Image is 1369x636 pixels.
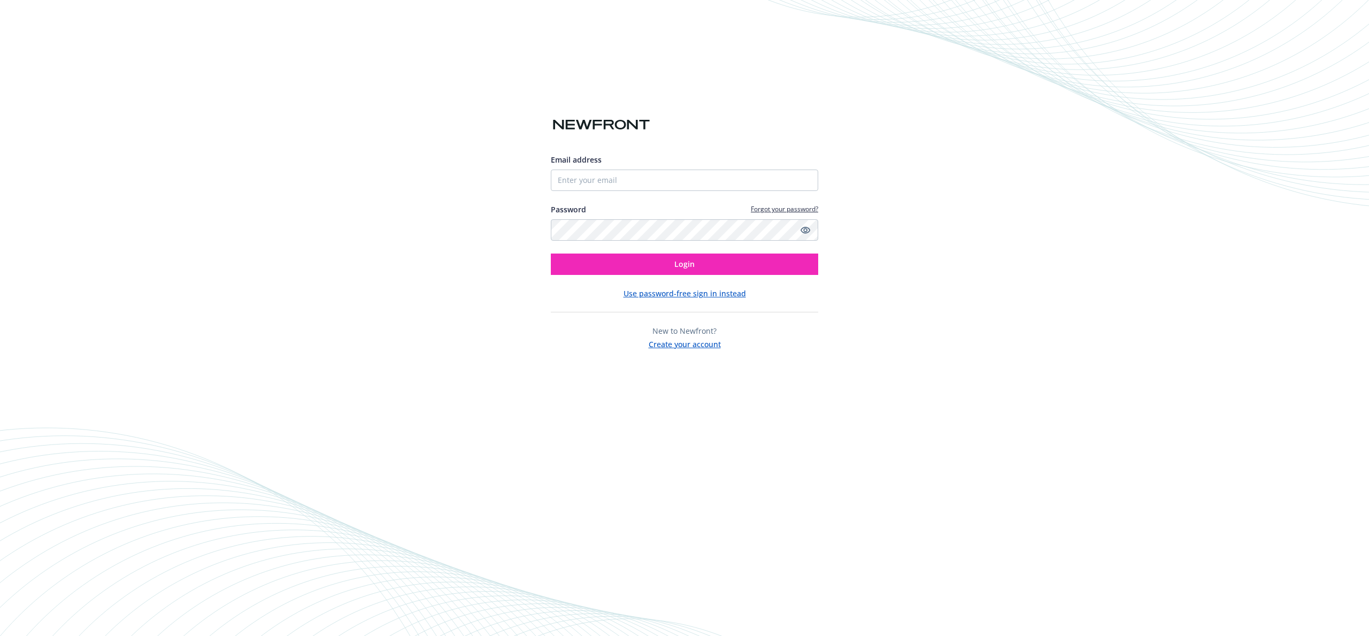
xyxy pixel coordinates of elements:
[674,259,695,269] span: Login
[551,204,586,215] label: Password
[551,219,818,241] input: Enter your password
[751,204,818,213] a: Forgot your password?
[551,254,818,275] button: Login
[551,116,652,134] img: Newfront logo
[624,288,746,299] button: Use password-free sign in instead
[551,170,818,191] input: Enter your email
[799,224,812,236] a: Show password
[652,326,717,336] span: New to Newfront?
[649,336,721,350] button: Create your account
[551,155,602,165] span: Email address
